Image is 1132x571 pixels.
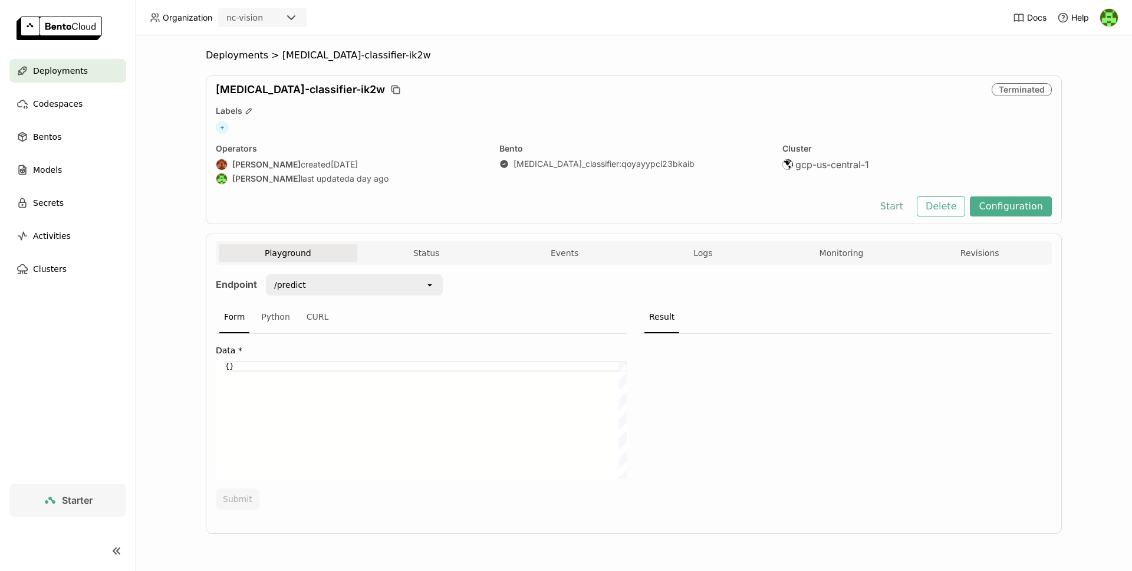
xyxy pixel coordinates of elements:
span: {} [225,362,233,370]
span: Deployments [33,64,88,78]
span: a day ago [350,173,389,184]
span: + [216,121,229,134]
div: Labels [216,106,1052,116]
div: created [216,159,485,170]
a: Deployments [9,59,126,83]
div: Terminated [992,83,1052,96]
button: Monitoring [772,244,911,262]
span: Activities [33,229,71,243]
div: Operators [216,143,485,154]
div: Help [1057,12,1089,24]
a: Models [9,158,126,182]
span: > [268,50,282,61]
button: Submit [216,488,259,510]
img: Akash Bhandari [216,159,227,170]
a: Starter [9,484,126,517]
strong: [PERSON_NAME] [232,173,301,184]
div: Form [219,301,249,333]
img: Senad Redzic [1100,9,1118,27]
svg: open [425,280,435,290]
button: Playground [219,244,357,262]
a: Bentos [9,125,126,149]
a: Docs [1013,12,1047,24]
button: Events [495,244,634,262]
span: Help [1071,12,1089,23]
div: /predict [274,279,306,291]
label: Data * [216,346,627,355]
button: Configuration [970,196,1052,216]
strong: [PERSON_NAME] [232,159,301,170]
span: Models [33,163,62,177]
div: CURL [302,301,334,333]
span: [MEDICAL_DATA]-classifier-ik2w [216,83,385,96]
span: Docs [1027,12,1047,23]
img: logo [17,17,102,40]
a: Secrets [9,191,126,215]
strong: Endpoint [216,278,257,290]
img: Senad Redzic [216,173,227,184]
a: Clusters [9,257,126,281]
button: Delete [917,196,966,216]
button: Revisions [910,244,1049,262]
span: Deployments [206,50,268,61]
div: Cluster [782,143,1052,154]
input: Selected /predict. [307,279,308,291]
span: Clusters [33,262,67,276]
span: Secrets [33,196,64,210]
div: Result [644,301,679,333]
div: nc-vision [226,12,263,24]
button: Start [871,196,912,216]
button: Status [357,244,496,262]
span: [DATE] [331,159,358,170]
span: Organization [163,12,212,23]
a: Activities [9,224,126,248]
div: Bento [499,143,769,154]
input: Selected nc-vision. [264,12,265,24]
a: Codespaces [9,92,126,116]
div: Python [256,301,295,333]
div: last updated [216,173,485,185]
span: Bentos [33,130,61,144]
span: [MEDICAL_DATA]-classifier-ik2w [282,50,431,61]
span: gcp-us-central-1 [795,159,869,170]
nav: Breadcrumbs navigation [206,50,1062,61]
span: Logs [693,248,712,258]
span: Codespaces [33,97,83,111]
a: [MEDICAL_DATA]_classifier:qoyayypci23bkaib [514,159,695,169]
span: Starter [62,494,93,506]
